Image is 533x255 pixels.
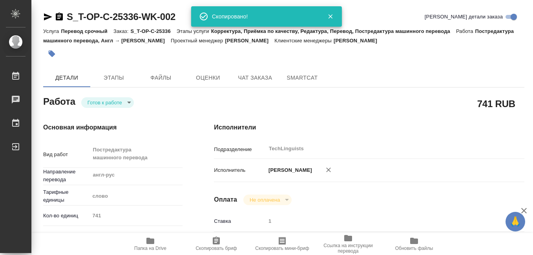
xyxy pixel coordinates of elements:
[95,73,133,83] span: Этапы
[113,28,130,34] p: Заказ:
[214,217,266,225] p: Ставка
[266,215,498,227] input: Пустое поле
[249,233,315,255] button: Скопировать мини-бриф
[89,229,183,243] div: Техника
[322,13,338,20] button: Закрыть
[247,197,282,203] button: Не оплачена
[274,38,334,44] p: Клиентские менеджеры
[214,146,266,153] p: Подразделение
[89,189,183,203] div: слово
[117,233,183,255] button: Папка на Drive
[48,73,86,83] span: Детали
[43,188,89,204] p: Тарифные единицы
[509,213,522,230] span: 🙏
[506,212,525,231] button: 🙏
[43,28,61,34] p: Услуга
[43,123,183,132] h4: Основная информация
[320,161,337,178] button: Удалить исполнителя
[43,151,89,158] p: Вид работ
[214,166,266,174] p: Исполнитель
[195,246,237,251] span: Скопировать бриф
[395,246,433,251] span: Обновить файлы
[381,233,447,255] button: Обновить файлы
[130,28,176,34] p: S_T-OP-C-25336
[171,38,225,44] p: Проектный менеджер
[134,246,166,251] span: Папка на Drive
[214,123,524,132] h4: Исполнители
[43,168,89,184] p: Направление перевода
[236,73,274,83] span: Чат заказа
[142,73,180,83] span: Файлы
[55,12,64,22] button: Скопировать ссылку
[43,45,60,62] button: Добавить тэг
[212,13,316,20] div: Скопировано!
[243,195,292,205] div: Готов к работе
[255,246,309,251] span: Скопировать мини-бриф
[214,195,237,204] h4: Оплата
[67,11,175,22] a: S_T-OP-C-25336-WK-002
[456,28,475,34] p: Работа
[43,94,75,108] h2: Работа
[43,212,89,220] p: Кол-во единиц
[189,73,227,83] span: Оценки
[425,13,503,21] span: [PERSON_NAME] детали заказа
[85,99,124,106] button: Готов к работе
[225,38,274,44] p: [PERSON_NAME]
[43,232,89,240] p: Общая тематика
[61,28,113,34] p: Перевод срочный
[89,210,183,221] input: Пустое поле
[315,233,381,255] button: Ссылка на инструкции перевода
[183,233,249,255] button: Скопировать бриф
[334,38,383,44] p: [PERSON_NAME]
[43,12,53,22] button: Скопировать ссылку для ЯМессенджера
[177,28,211,34] p: Этапы услуги
[320,243,376,254] span: Ссылка на инструкции перевода
[283,73,321,83] span: SmartCat
[266,166,312,174] p: [PERSON_NAME]
[211,28,456,34] p: Корректура, Приёмка по качеству, Редактура, Перевод, Постредактура машинного перевода
[81,97,134,108] div: Готов к работе
[477,97,515,110] h2: 741 RUB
